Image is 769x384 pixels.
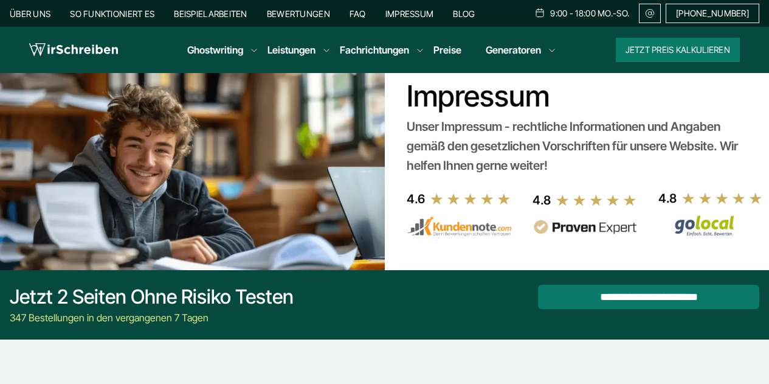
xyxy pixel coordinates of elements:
[533,190,551,210] div: 4.8
[666,4,759,23] a: [PHONE_NUMBER]
[550,9,629,18] span: 9:00 - 18:00 Mo.-So.
[407,117,754,175] div: Unser Impressum - rechtliche Informationen und Angaben gemäß den gesetzlichen Vorschriften für un...
[10,310,294,325] div: 347 Bestellungen in den vergangenen 7 Tagen
[681,192,763,205] img: stars
[174,9,247,19] a: Beispielarbeiten
[534,8,545,18] img: Schedule
[433,44,461,56] a: Preise
[644,9,655,18] img: Email
[556,194,637,207] img: stars
[187,43,243,57] a: Ghostwriting
[407,216,511,237] img: kundennote
[533,220,637,235] img: provenexpert reviews
[70,9,154,19] a: So funktioniert es
[407,189,425,209] div: 4.6
[676,9,749,18] span: [PHONE_NUMBER]
[616,38,740,62] button: Jetzt Preis kalkulieren
[453,9,475,19] a: Blog
[29,41,118,59] img: logo wirschreiben
[267,9,330,19] a: Bewertungen
[430,192,511,206] img: stars
[10,9,50,19] a: Über uns
[340,43,409,57] a: Fachrichtungen
[658,215,763,237] img: Wirschreiben Bewertungen
[350,9,366,19] a: FAQ
[10,285,294,309] div: Jetzt 2 Seiten ohne Risiko testen
[407,79,754,113] h1: Impressum
[658,189,677,208] div: 4.8
[267,43,316,57] a: Leistungen
[486,43,541,57] a: Generatoren
[385,9,434,19] a: Impressum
